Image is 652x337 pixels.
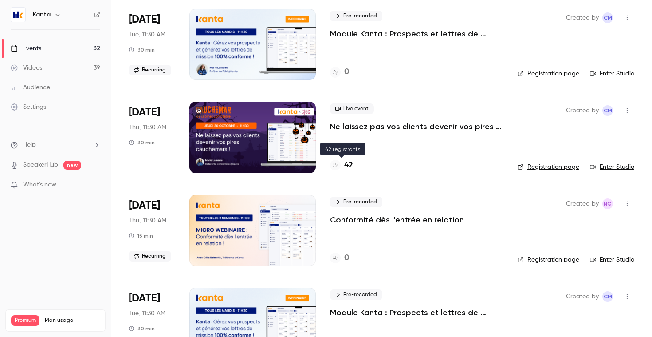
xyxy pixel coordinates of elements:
h4: 0 [344,252,349,264]
span: [DATE] [129,291,160,305]
span: [DATE] [129,105,160,119]
span: Pre-recorded [330,11,382,21]
a: SpeakerHub [23,160,58,170]
span: Tue, 11:30 AM [129,30,165,39]
span: [DATE] [129,198,160,213]
a: Ne laissez pas vos clients devenir vos pires cauchemars ! [330,121,503,132]
a: Registration page [518,255,579,264]
h4: 42 [344,159,353,171]
a: Enter Studio [590,69,634,78]
div: Oct 30 Thu, 11:30 AM (Europe/Paris) [129,102,175,173]
div: 30 min [129,46,155,53]
a: Enter Studio [590,163,634,171]
img: Kanta [11,8,25,22]
a: Enter Studio [590,255,634,264]
span: new [63,161,81,170]
span: Charlotte MARTEL [602,12,613,23]
span: Premium [11,315,39,326]
li: help-dropdown-opener [11,140,100,150]
div: 15 min [129,232,153,239]
div: Events [11,44,41,53]
a: Module Kanta : Prospects et lettres de mission [330,28,503,39]
span: CM [604,12,612,23]
span: Tue, 11:30 AM [129,309,165,318]
div: Videos [11,63,42,72]
a: Conformité dès l'entrée en relation [330,214,464,225]
a: Module Kanta : Prospects et lettres de mission [330,307,503,318]
span: Pre-recorded [330,289,382,300]
span: Recurring [129,251,171,262]
span: NG [604,198,612,209]
span: Created by [566,105,599,116]
span: Created by [566,12,599,23]
div: Oct 30 Thu, 11:30 AM (Europe/Paris) [129,195,175,266]
span: What's new [23,180,56,190]
div: 30 min [129,139,155,146]
span: Pre-recorded [330,197,382,207]
span: Thu, 11:30 AM [129,216,166,225]
span: Created by [566,198,599,209]
span: Thu, 11:30 AM [129,123,166,132]
h4: 0 [344,66,349,78]
div: 30 min [129,325,155,332]
span: Plan usage [45,317,100,324]
h6: Kanta [33,10,51,19]
a: 0 [330,252,349,264]
div: Audience [11,83,50,92]
span: CM [604,105,612,116]
span: CM [604,291,612,302]
span: [DATE] [129,12,160,27]
span: Created by [566,291,599,302]
a: 0 [330,66,349,78]
span: Recurring [129,65,171,75]
span: Live event [330,103,374,114]
span: Charlotte MARTEL [602,105,613,116]
iframe: Noticeable Trigger [90,181,100,189]
a: 42 [330,159,353,171]
a: Registration page [518,69,579,78]
a: Registration page [518,163,579,171]
span: Nicolas Guitard [602,198,613,209]
div: Settings [11,103,46,111]
span: Help [23,140,36,150]
div: Oct 28 Tue, 11:30 AM (Europe/Paris) [129,9,175,80]
span: Charlotte MARTEL [602,291,613,302]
